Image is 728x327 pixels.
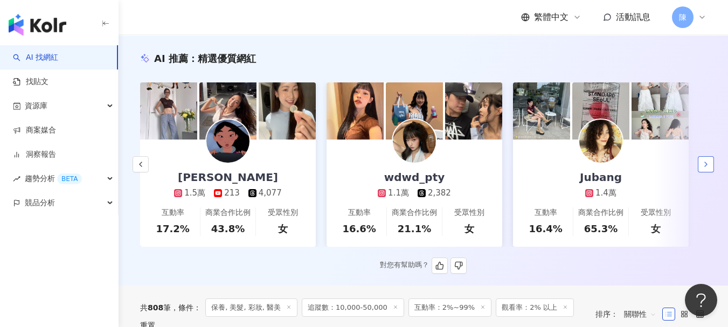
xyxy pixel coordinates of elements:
[13,76,48,87] a: 找貼文
[327,140,502,247] a: wdwd_pty1.1萬2,382互動率16.6%商業合作比例21.1%受眾性別女
[348,207,371,218] div: 互動率
[199,82,256,140] img: post-image
[162,207,184,218] div: 互動率
[496,298,574,317] span: 觀看率：2% 以上
[529,222,562,235] div: 16.4%
[535,207,557,218] div: 互動率
[184,187,205,199] div: 1.5萬
[445,82,502,140] img: post-image
[25,94,47,118] span: 資源庫
[392,207,437,218] div: 商業合作比例
[211,222,245,235] div: 43.8%
[679,11,687,23] span: 陳
[624,305,656,323] span: 關聯性
[534,11,568,23] span: 繁體中文
[13,149,56,160] a: 洞察報告
[584,222,618,235] div: 65.3%
[578,207,623,218] div: 商業合作比例
[206,120,249,163] img: KOL Avatar
[342,222,376,235] div: 16.6%
[398,222,431,235] div: 21.1%
[513,140,689,247] a: Jubang1.4萬互動率16.4%商業合作比例65.3%受眾性別女
[259,187,282,199] div: 4,077
[641,207,671,218] div: 受眾性別
[464,222,474,235] div: 女
[224,187,240,199] div: 213
[259,82,316,140] img: post-image
[595,187,616,199] div: 1.4萬
[386,82,443,140] img: post-image
[205,298,297,317] span: 保養, 美髮, 彩妝, 醫美
[393,120,436,163] img: KOL Avatar
[13,175,20,183] span: rise
[171,303,201,312] span: 條件 ：
[9,14,66,36] img: logo
[148,303,163,312] span: 808
[140,140,316,247] a: [PERSON_NAME]1.5萬2134,077互動率17.2%商業合作比例43.8%受眾性別女
[278,222,288,235] div: 女
[57,173,82,184] div: BETA
[428,187,451,199] div: 2,382
[454,207,484,218] div: 受眾性別
[268,207,298,218] div: 受眾性別
[632,82,689,140] img: post-image
[572,82,629,140] img: post-image
[327,82,384,140] img: post-image
[154,52,256,65] div: AI 推薦 ：
[373,170,456,185] div: wdwd_pty
[198,53,256,64] span: 精選優質網紅
[156,222,189,235] div: 17.2%
[595,305,662,323] div: 排序：
[167,170,289,185] div: [PERSON_NAME]
[140,303,171,312] div: 共 筆
[616,12,650,22] span: 活動訊息
[140,82,197,140] img: post-image
[513,82,570,140] img: post-image
[13,125,56,136] a: 商案媒合
[569,170,633,185] div: Jubang
[25,166,82,191] span: 趨勢分析
[408,298,491,317] span: 互動率：2%~99%
[380,258,467,274] div: 對您有幫助嗎？
[25,191,55,215] span: 競品分析
[651,222,661,235] div: 女
[13,52,58,63] a: searchAI 找網紅
[302,298,404,317] span: 追蹤數：10,000-50,000
[388,187,409,199] div: 1.1萬
[205,207,251,218] div: 商業合作比例
[685,284,717,316] iframe: Help Scout Beacon - Open
[579,120,622,163] img: KOL Avatar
